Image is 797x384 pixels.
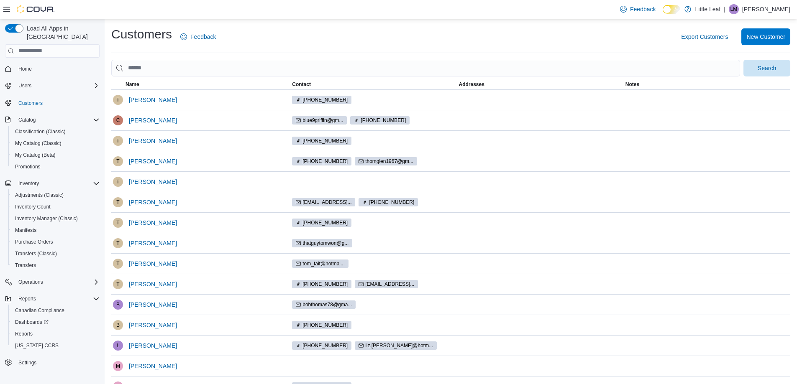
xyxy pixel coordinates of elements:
[8,340,103,351] button: [US_STATE] CCRS
[129,362,177,370] span: [PERSON_NAME]
[12,249,100,259] span: Transfers (Classic)
[302,96,348,104] span: [PHONE_NUMBER]
[729,4,739,14] div: Leanne McPhie
[365,280,414,288] span: [EMAIL_ADDRESS]...
[12,341,100,351] span: Washington CCRS
[15,81,100,91] span: Users
[302,239,349,247] span: thatguytomwon@g...
[18,100,43,107] span: Customers
[113,115,123,125] div: Charmion
[116,156,119,166] span: T
[12,237,56,247] a: Purchase Orders
[302,198,351,206] span: [EMAIL_ADDRESS]...
[292,280,351,288] span: (226) 378-7489
[116,320,120,330] span: B
[292,198,355,206] span: leistom53@gmail...
[12,305,100,315] span: Canadian Compliance
[129,137,177,145] span: [PERSON_NAME]
[18,66,32,72] span: Home
[116,259,119,269] span: T
[625,81,639,88] span: Notes
[15,358,40,368] a: Settings
[113,238,123,248] div: Thomas
[116,361,120,371] span: M
[15,215,78,222] span: Inventory Manager (Classic)
[18,117,36,123] span: Catalog
[630,5,656,13] span: Feedback
[15,192,64,198] span: Adjustments (Classic)
[129,280,177,288] span: [PERSON_NAME]
[23,24,100,41] span: Load All Apps in [GEOGRAPHIC_DATA]
[365,158,413,165] span: thomglen1967@gm...
[126,132,180,149] button: [PERSON_NAME]
[129,116,177,125] span: [PERSON_NAME]
[12,341,62,351] a: [US_STATE] CCRS
[12,190,67,200] a: Adjustments (Classic)
[12,202,54,212] a: Inventory Count
[8,224,103,236] button: Manifests
[743,60,790,76] button: Search
[12,138,100,148] span: My Catalog (Classic)
[126,337,180,354] button: [PERSON_NAME]
[113,156,123,166] div: Thomas
[116,197,119,207] span: T
[113,259,123,269] div: Thomas
[111,26,172,43] h1: Customers
[129,321,177,329] span: [PERSON_NAME]
[292,300,356,309] span: bobthomas78@gma...
[2,114,103,126] button: Catalog
[126,112,180,129] button: [PERSON_NAME]
[116,115,120,125] span: C
[361,117,406,124] span: [PHONE_NUMBER]
[15,319,49,326] span: Dashboards
[177,28,219,45] a: Feedback
[126,214,180,231] button: [PERSON_NAME]
[8,236,103,248] button: Purchase Orders
[116,218,119,228] span: T
[302,158,348,165] span: [PHONE_NUMBER]
[15,227,36,234] span: Manifests
[129,198,177,206] span: [PERSON_NAME]
[15,277,46,287] button: Operations
[292,219,351,227] span: (519) 274-2665
[129,157,177,165] span: [PERSON_NAME]
[126,358,180,374] button: [PERSON_NAME]
[292,341,351,350] span: (226) 921-0677
[12,202,100,212] span: Inventory Count
[116,177,119,187] span: T
[12,260,100,270] span: Transfers
[2,356,103,369] button: Settings
[18,279,43,285] span: Operations
[15,81,35,91] button: Users
[365,342,433,349] span: liz.[PERSON_NAME]@hotm...
[15,163,41,170] span: Promotions
[12,249,60,259] a: Transfers (Classic)
[2,63,103,75] button: Home
[15,277,100,287] span: Operations
[126,81,139,88] span: Name
[8,259,103,271] button: Transfers
[126,194,180,211] button: [PERSON_NAME]
[15,262,36,269] span: Transfers
[15,307,64,314] span: Canadian Compliance
[12,150,100,160] span: My Catalog (Beta)
[302,342,348,349] span: [PHONE_NUMBER]
[113,136,123,146] div: Thomas
[18,82,31,89] span: Users
[15,98,46,108] a: Customers
[12,317,100,327] span: Dashboards
[113,320,123,330] div: Britto
[12,225,40,235] a: Manifests
[302,117,343,124] span: blue9griffin@gm...
[12,237,100,247] span: Purchase Orders
[12,260,39,270] a: Transfers
[15,203,51,210] span: Inventory Count
[2,80,103,92] button: Users
[117,341,120,351] span: L
[116,136,119,146] span: T
[12,127,100,137] span: Classification (Classic)
[292,259,349,268] span: tom_tait@hotmai...
[681,33,728,41] span: Export Customers
[758,64,776,72] span: Search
